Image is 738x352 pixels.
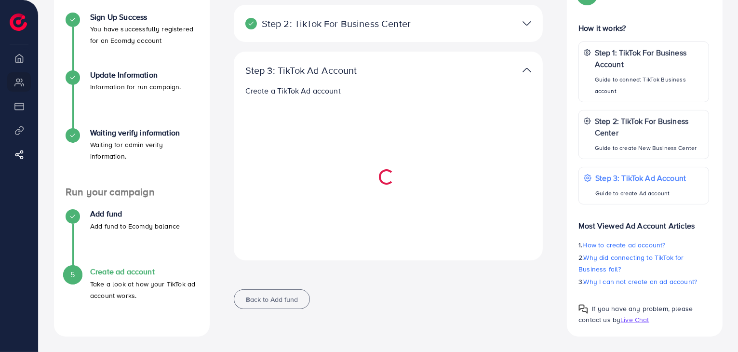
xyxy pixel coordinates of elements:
[90,128,198,137] h4: Waiting verify information
[90,81,181,93] p: Information for run campaign.
[54,209,210,267] li: Add fund
[90,23,198,46] p: You have successfully registered for an Ecomdy account
[10,14,27,31] img: logo
[595,74,704,97] p: Guide to connect TikTok Business account
[90,278,198,301] p: Take a look at how your TikTok ad account works.
[90,209,180,218] h4: Add fund
[54,13,210,70] li: Sign Up Success
[70,269,75,280] span: 5
[90,70,181,80] h4: Update Information
[245,18,431,29] p: Step 2: TikTok For Business Center
[578,304,693,325] span: If you have any problem, please contact us by
[578,276,709,287] p: 3.
[578,304,588,314] img: Popup guide
[54,267,210,325] li: Create ad account
[578,253,684,274] span: Why did connecting to TikTok for Business fail?
[595,172,686,184] p: Step 3: TikTok Ad Account
[90,139,198,162] p: Waiting for admin verify information.
[578,239,709,251] p: 1.
[523,63,531,77] img: TikTok partner
[90,267,198,276] h4: Create ad account
[578,22,709,34] p: How it works?
[595,142,704,154] p: Guide to create New Business Center
[578,252,709,275] p: 2.
[54,70,210,128] li: Update Information
[595,188,686,199] p: Guide to create Ad account
[595,115,704,138] p: Step 2: TikTok For Business Center
[620,315,649,325] span: Live Chat
[90,13,198,22] h4: Sign Up Success
[54,128,210,186] li: Waiting verify information
[234,289,310,309] button: Back to Add fund
[578,212,709,231] p: Most Viewed Ad Account Articles
[54,186,210,198] h4: Run your campaign
[697,309,731,345] iframe: Chat
[595,47,704,70] p: Step 1: TikTok For Business Account
[245,65,431,76] p: Step 3: TikTok Ad Account
[584,277,698,286] span: Why I can not create an ad account?
[246,295,298,304] span: Back to Add fund
[90,220,180,232] p: Add fund to Ecomdy balance
[523,16,531,30] img: TikTok partner
[245,85,532,96] p: Create a TikTok Ad account
[583,240,666,250] span: How to create ad account?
